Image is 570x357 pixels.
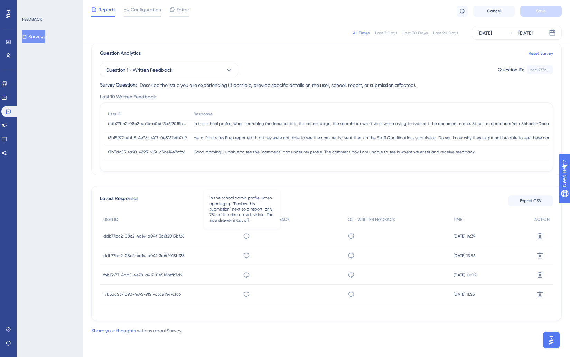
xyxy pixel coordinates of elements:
div: with us about Survey . [91,327,182,335]
div: Question ID: [498,65,524,74]
button: Surveys [22,30,45,43]
span: Reports [98,6,115,14]
span: ACTION [534,217,550,222]
div: [DATE] [478,29,492,37]
button: Save [520,6,562,17]
span: f6b15977-4bb5-4e78-a417-0e5162efb7d9 [103,272,182,278]
button: Export CSV [508,195,553,206]
span: In the school admin profile, when opening up "Review this submission" next to a report, only 75% ... [209,195,274,223]
div: Survey Question: [100,81,137,89]
span: User ID [108,111,122,117]
span: [DATE] 11:53 [454,292,475,297]
div: Last 30 Days [403,30,428,36]
span: Last 10 Written Feedback [100,93,156,101]
span: Describe the issue you are experiencing (if possible, provide specific details on the user, schoo... [140,81,416,89]
span: ddb77bc2-08c2-4a14-a04f-3a6f2015bf28 [103,233,185,239]
span: ddb77bc2-08c2-4a14-a04f-3a6f2015bf28 [108,121,187,126]
a: Share your thoughts [91,328,136,333]
span: [DATE] 13:56 [454,253,475,258]
span: f7b3dc53-fa90-4695-915f-c3ce1447cfc6 [103,292,181,297]
span: f6b15977-4bb5-4e78-a417-0e5162efb7d9 [108,135,187,141]
a: Reset Survey [529,51,553,56]
span: [DATE] 14:39 [454,233,475,239]
span: Export CSV [520,198,542,204]
span: Editor [176,6,189,14]
div: FEEDBACK [22,17,42,22]
div: ccc17f7a... [530,67,550,73]
span: Question Analytics [100,49,141,57]
span: Configuration [131,6,161,14]
span: Question 1 - Written Feedback [106,66,172,74]
button: Question 1 - Written Feedback [100,63,238,77]
button: Cancel [473,6,515,17]
span: Latest Responses [100,195,138,207]
span: [DATE] 10:02 [454,272,476,278]
span: Need Help? [16,2,43,10]
span: Good Morning! I unable to see the "comment" box under my profile. The comment box I am unable to ... [194,149,476,155]
span: Q2 - WRITTEN FEEDBACK [348,217,395,222]
span: f7b3dc53-fa90-4695-915f-c3ce1447cfc6 [108,149,185,155]
div: Last 7 Days [375,30,397,36]
div: All Times [353,30,370,36]
span: Save [536,8,546,14]
span: Cancel [487,8,501,14]
span: Response [194,111,213,117]
div: Last 90 Days [433,30,458,36]
iframe: UserGuiding AI Assistant Launcher [541,330,562,350]
span: USER ID [103,217,118,222]
span: ddb77bc2-08c2-4a14-a04f-3a6f2015bf28 [103,253,185,258]
span: TIME [454,217,462,222]
div: [DATE] [518,29,533,37]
